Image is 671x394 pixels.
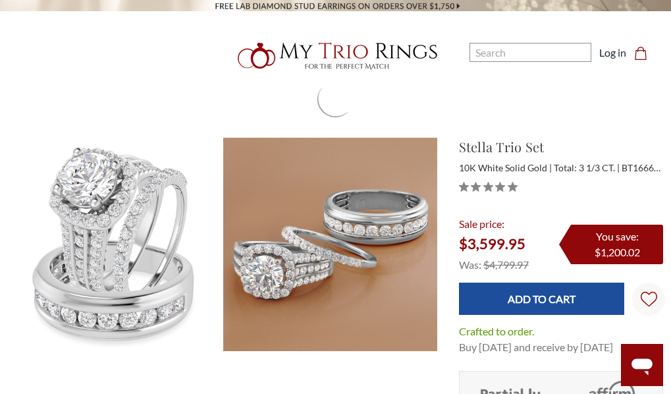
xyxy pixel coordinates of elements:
[195,35,477,77] a: My Trio Rings
[9,138,222,351] img: Photo of Stella 3 1/3 ct tw. Lab Grown Round Solitaire Trio Set 10K White Gold [BT1666W-L125]
[459,258,481,271] span: Was:
[230,35,441,77] img: My Trio Rings
[459,339,613,355] dd: Buy [DATE] and receive by [DATE]
[595,230,640,258] span: You save: $1,200.02
[223,138,437,351] img: Photo of Stella 3 1/3 ct tw. Lab Grown Round Solitaire Trio Set 10K White Gold [BT1666W-L125]
[470,43,591,62] input: Search
[459,235,525,252] span: $3,599.95
[459,283,625,315] input: Add to Cart
[459,137,663,157] h1: Stella Trio Set
[459,217,504,230] span: Sale price:
[634,45,655,61] a: Cart with 0 items
[632,283,665,316] a: Wish Lists
[483,258,529,271] span: $4,799.97
[554,162,620,173] span: Total: 3 1/3 CT.
[599,45,626,61] a: Log in
[459,324,534,339] dt: Crafted to order.
[634,47,647,60] svg: cart.cart_preview
[641,250,657,349] svg: Wish Lists
[459,162,552,173] span: 10K White Solid Gold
